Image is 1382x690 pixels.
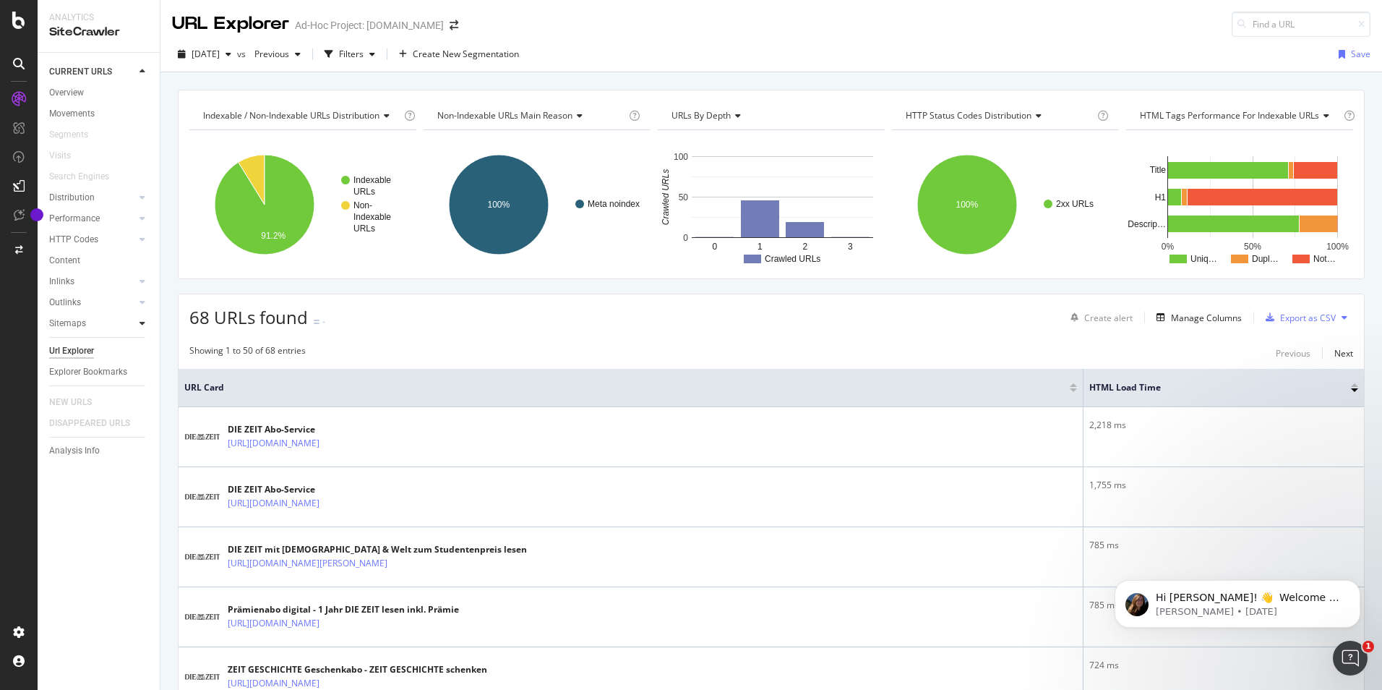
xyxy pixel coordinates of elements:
[903,104,1094,127] h4: HTTP Status Codes Distribution
[1137,104,1341,127] h4: HTML Tags Performance for Indexable URLs
[1351,48,1370,60] div: Save
[189,142,416,268] svg: A chart.
[674,152,688,162] text: 100
[434,104,626,127] h4: Non-Indexable URLs Main Reason
[1260,306,1336,329] button: Export as CSV
[450,20,458,30] div: arrow-right-arrow-left
[49,344,150,359] a: Url Explorer
[49,365,150,380] a: Explorer Bookmarks
[1362,641,1374,652] span: 1
[1313,254,1336,264] text: Not…
[49,416,130,431] div: DISAPPEARED URLS
[1276,344,1310,362] button: Previous
[49,106,95,122] div: Movements
[802,242,807,252] text: 2
[49,232,135,247] a: HTTP Codes
[1065,306,1133,329] button: Create alert
[588,199,640,209] text: Meta noindex
[200,104,401,127] h4: Indexable / Non-Indexable URLs Distribution
[49,148,85,163] a: Visits
[1155,192,1167,203] text: H1
[49,169,124,184] a: Search Engines
[228,543,527,556] div: DIE ZEIT mit [DEMOGRAPHIC_DATA] & Welt zum Studentenpreis lesen
[1334,344,1353,362] button: Next
[189,344,306,362] div: Showing 1 to 50 of 68 entries
[49,232,98,247] div: HTTP Codes
[184,674,220,680] img: main image
[322,315,325,328] div: -
[184,494,220,500] img: main image
[49,365,127,380] div: Explorer Bookmarks
[49,24,148,41] div: SiteCrawler
[661,169,671,225] text: Crawled URLs
[1089,659,1358,672] div: 724 ms
[30,208,43,221] div: Tooltip anchor
[437,109,572,122] span: Non-Indexable URLs Main Reason
[1244,242,1261,252] text: 50%
[892,142,1119,268] div: A chart.
[237,48,249,60] span: vs
[49,190,135,205] a: Distribution
[184,614,220,620] img: main image
[49,190,95,205] div: Distribution
[49,211,100,226] div: Performance
[488,200,510,210] text: 100%
[1089,381,1329,394] span: HTML Load Time
[679,192,689,203] text: 50
[49,316,86,331] div: Sitemaps
[228,496,319,511] a: [URL][DOMAIN_NAME]
[683,233,688,243] text: 0
[1333,43,1370,66] button: Save
[353,175,391,185] text: Indexable
[49,274,74,289] div: Inlinks
[295,18,444,33] div: Ad-Hoc Project: [DOMAIN_NAME]
[49,85,150,101] a: Overview
[172,12,289,36] div: URL Explorer
[49,274,135,289] a: Inlinks
[1126,142,1353,268] svg: A chart.
[228,603,459,616] div: Prämienabo digital - 1 Jahr DIE ZEIT lesen inkl. Prämie
[765,254,820,264] text: Crawled URLs
[1280,312,1336,324] div: Export as CSV
[353,212,391,222] text: Indexable
[184,381,1066,394] span: URL Card
[658,142,885,268] svg: A chart.
[49,253,150,268] a: Content
[413,48,519,60] span: Create New Segmentation
[49,316,135,331] a: Sitemaps
[49,395,92,410] div: NEW URLS
[228,423,351,436] div: DIE ZEIT Abo-Service
[1084,312,1133,324] div: Create alert
[1089,479,1358,492] div: 1,755 ms
[184,434,220,440] img: main image
[1089,539,1358,552] div: 785 ms
[172,43,237,66] button: [DATE]
[228,616,319,631] a: [URL][DOMAIN_NAME]
[49,169,109,184] div: Search Engines
[1151,309,1242,326] button: Manage Columns
[319,43,381,66] button: Filters
[49,127,103,142] a: Segments
[424,142,651,268] svg: A chart.
[906,109,1031,122] span: HTTP Status Codes Distribution
[184,554,220,560] img: main image
[353,187,375,197] text: URLs
[1056,199,1094,209] text: 2xx URLs
[228,483,351,496] div: DIE ZEIT Abo-Service
[1128,219,1166,229] text: Descrip…
[1089,599,1358,612] div: 785 ms
[712,242,717,252] text: 0
[1252,254,1279,264] text: Dupl…
[49,211,135,226] a: Performance
[1232,12,1370,37] input: Find a URL
[757,242,763,252] text: 1
[1326,242,1349,252] text: 100%
[1333,641,1368,676] iframe: Intercom live chat
[848,242,853,252] text: 3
